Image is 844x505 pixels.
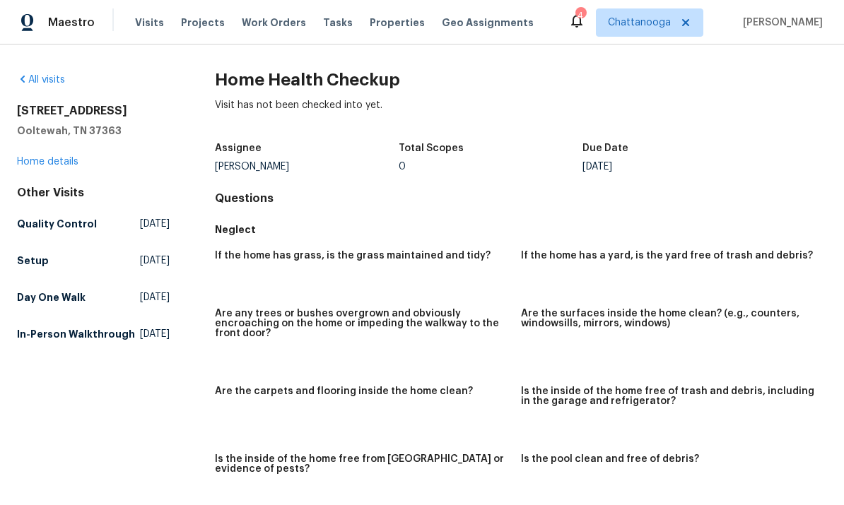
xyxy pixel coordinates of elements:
[242,16,306,30] span: Work Orders
[17,124,170,138] h5: Ooltewah, TN 37363
[17,75,65,85] a: All visits
[575,8,585,23] div: 4
[582,162,766,172] div: [DATE]
[215,386,473,396] h5: Are the carpets and flooring inside the home clean?
[608,16,671,30] span: Chattanooga
[737,16,823,30] span: [PERSON_NAME]
[442,16,534,30] span: Geo Assignments
[17,186,170,200] div: Other Visits
[521,386,816,406] h5: Is the inside of the home free of trash and debris, including in the garage and refrigerator?
[17,254,49,268] h5: Setup
[140,290,170,304] span: [DATE]
[215,454,510,474] h5: Is the inside of the home free from [GEOGRAPHIC_DATA] or evidence of pests?
[215,98,827,135] div: Visit has not been checked into yet.
[48,16,95,30] span: Maestro
[215,222,827,237] h5: Neglect
[215,191,827,206] h4: Questions
[370,16,425,30] span: Properties
[140,217,170,231] span: [DATE]
[521,454,699,464] h5: Is the pool clean and free of debris?
[181,16,225,30] span: Projects
[140,254,170,268] span: [DATE]
[17,211,170,237] a: Quality Control[DATE]
[17,104,170,118] h2: [STREET_ADDRESS]
[17,327,135,341] h5: In-Person Walkthrough
[215,143,262,153] h5: Assignee
[135,16,164,30] span: Visits
[399,143,464,153] h5: Total Scopes
[140,327,170,341] span: [DATE]
[17,248,170,273] a: Setup[DATE]
[521,309,816,328] h5: Are the surfaces inside the home clean? (e.g., counters, windowsills, mirrors, windows)
[215,309,510,338] h5: Are any trees or bushes overgrown and obviously encroaching on the home or impeding the walkway t...
[323,18,353,28] span: Tasks
[17,217,97,231] h5: Quality Control
[17,285,170,310] a: Day One Walk[DATE]
[17,321,170,347] a: In-Person Walkthrough[DATE]
[521,251,813,261] h5: If the home has a yard, is the yard free of trash and debris?
[17,157,78,167] a: Home details
[215,251,491,261] h5: If the home has grass, is the grass maintained and tidy?
[215,73,827,87] h2: Home Health Checkup
[399,162,582,172] div: 0
[17,290,86,304] h5: Day One Walk
[215,162,399,172] div: [PERSON_NAME]
[582,143,628,153] h5: Due Date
